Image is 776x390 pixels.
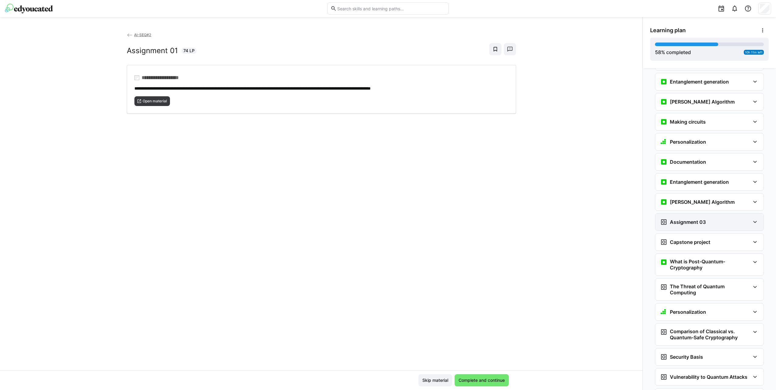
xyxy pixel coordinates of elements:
h3: Personalization [670,309,706,315]
a: AI-SEQ#2 [127,32,151,37]
h3: Making circuits [670,119,706,125]
h3: The Threat of Quantum Computing [670,283,750,296]
span: AI-SEQ#2 [134,32,151,37]
span: Open material [142,99,168,104]
h3: Security Basis [670,354,703,360]
h3: Documentation [670,159,706,165]
h3: [PERSON_NAME] Algorithm [670,99,735,105]
button: Complete and continue [455,374,509,386]
h3: Entanglement generation [670,79,729,85]
button: Skip material [418,374,452,386]
h3: [PERSON_NAME] Algorithm [670,199,735,205]
span: 10h 11m left [745,50,763,54]
span: Skip material [421,377,449,383]
span: Complete and continue [458,377,506,383]
h3: Capstone project [670,239,710,245]
span: Learning plan [650,27,686,34]
h3: Vulnerability to Quantum Attacks [670,374,747,380]
span: 58 [655,49,661,55]
h3: Assignment 03 [670,219,706,225]
input: Search skills and learning paths… [337,6,445,11]
h2: Assignment 01 [127,46,178,55]
div: % completed [655,49,691,56]
h3: Comparison of Classical vs. Quantum-Safe Cryptography [670,328,750,340]
h3: Personalization [670,139,706,145]
span: 74 LP [183,48,195,54]
h3: Entanglement generation [670,179,729,185]
button: Open material [134,96,170,106]
h3: What is Post-Quantum-Cryptography [670,258,750,271]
